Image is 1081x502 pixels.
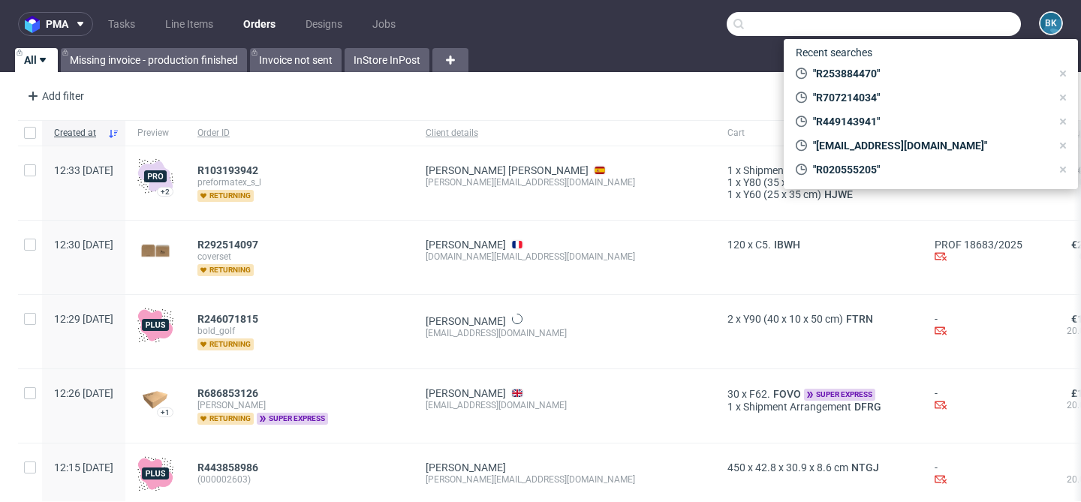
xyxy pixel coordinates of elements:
a: Designs [297,12,351,36]
span: 30 [727,388,739,400]
span: 12:15 [DATE] [54,461,113,473]
span: super express [804,389,875,401]
a: R292514097 [197,239,261,251]
span: 1 [727,401,733,413]
img: plus-icon.676465ae8f3a83198b3f.png [137,455,173,491]
span: R443858986 [197,461,258,473]
a: [PERSON_NAME] [426,387,506,399]
button: pma [18,12,93,36]
div: x [727,313,911,325]
a: R443858986 [197,461,261,473]
a: Missing invoice - production finished [61,48,247,72]
div: [EMAIL_ADDRESS][DOMAIN_NAME] [426,399,703,411]
span: [PERSON_NAME] [197,399,402,411]
div: Add filter [21,84,87,108]
div: x [727,461,911,473]
div: - [935,313,1022,339]
span: 1 [727,176,733,188]
span: coverset [197,251,402,263]
a: Tasks [99,12,144,36]
span: 120 [727,239,745,251]
span: 1 [727,188,733,200]
a: [PERSON_NAME] [PERSON_NAME] [426,164,589,176]
span: Client details [426,127,703,140]
a: Orders [234,12,285,36]
span: super express [257,413,328,425]
div: x [727,401,911,413]
a: [PERSON_NAME] [426,239,506,251]
a: PROF 18683/2025 [935,239,1022,251]
div: [DOMAIN_NAME][EMAIL_ADDRESS][DOMAIN_NAME] [426,251,703,263]
span: Recent searches [790,41,878,65]
span: "R707214034" [807,90,1051,105]
span: 12:26 [DATE] [54,387,113,399]
span: 12:30 [DATE] [54,239,113,251]
span: Shipment Arrangement [743,164,851,176]
a: Invoice not sent [250,48,342,72]
span: Y90 (40 x 10 x 50 cm) [743,313,843,325]
div: [PERSON_NAME][EMAIL_ADDRESS][DOMAIN_NAME] [426,176,703,188]
span: Created at [54,127,101,140]
span: R686853126 [197,387,258,399]
div: [PERSON_NAME][EMAIL_ADDRESS][DOMAIN_NAME] [426,473,703,485]
div: +1 [161,408,170,416]
span: R246071815 [197,313,258,325]
div: x [727,239,911,251]
a: InStore InPost [345,48,429,72]
span: Order ID [197,127,402,140]
a: [PERSON_NAME] [426,461,506,473]
a: Line Items [156,12,222,36]
img: data [137,239,173,263]
a: [PERSON_NAME] [426,315,506,327]
img: data [137,389,173,410]
span: returning [197,190,254,202]
span: 1 [727,164,733,176]
a: All [15,48,58,72]
span: Shipment Arrangement [743,401,851,413]
img: logo [25,16,46,33]
a: NTGJ [848,461,882,473]
span: "[EMAIL_ADDRESS][DOMAIN_NAME]" [807,138,1051,153]
a: R686853126 [197,387,261,399]
a: Jobs [363,12,405,36]
div: x [727,387,911,401]
span: R292514097 [197,239,258,251]
span: Preview [137,127,173,140]
span: returning [197,413,254,425]
img: pro-icon.017ec5509f39f3e742e3.png [137,158,173,194]
span: F62. [749,388,770,400]
a: DFRG [851,401,884,413]
div: - [935,461,1022,488]
div: [EMAIL_ADDRESS][DOMAIN_NAME] [426,327,703,339]
span: preformatex_s_l [197,176,402,188]
div: x [727,164,911,176]
span: "R020555205" [807,162,1051,177]
span: 450 [727,461,745,473]
span: Y80 (35 x 45 cm) [743,176,821,188]
span: Y60 (25 x 35 cm) [743,188,821,200]
a: IBWH [771,239,803,251]
span: Cart [727,127,911,140]
figcaption: BK [1040,13,1061,34]
span: (000002603) [197,473,402,485]
span: R103193942 [197,164,258,176]
div: x [727,176,911,188]
span: "R253884470" [807,66,1051,81]
a: HJWE [821,188,856,200]
img: plus-icon.676465ae8f3a83198b3f.png [137,307,173,343]
div: +2 [161,188,170,196]
span: "R449143941" [807,114,1051,129]
a: FOVO [770,388,804,400]
a: R246071815 [197,313,261,325]
span: pma [46,19,68,29]
div: x [727,188,911,200]
a: R103193942 [197,164,261,176]
span: returning [197,264,254,276]
span: C5. [755,239,771,251]
a: FTRN [843,313,876,325]
span: 2 [727,313,733,325]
